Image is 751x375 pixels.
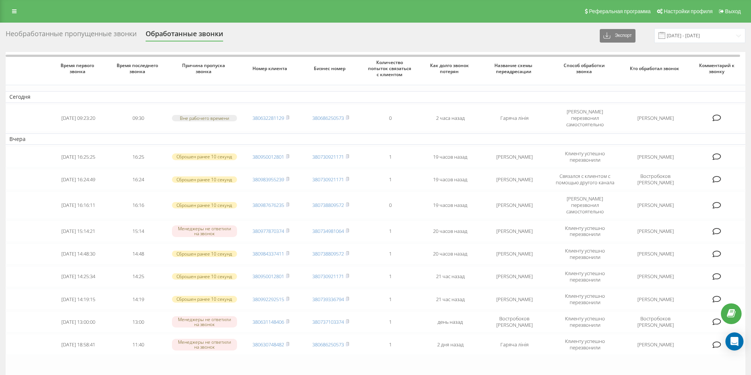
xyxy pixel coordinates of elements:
[108,104,168,132] td: 09:30
[621,243,690,265] td: [PERSON_NAME]
[55,63,102,74] span: Время первого звонка
[312,153,344,160] a: 380730921171
[621,334,690,355] td: [PERSON_NAME]
[600,29,635,43] button: Экспорт
[172,115,237,121] div: Вне рабочего времени
[696,63,739,74] span: Комментарий к звонку
[487,63,542,74] span: Название схемы переадресации
[49,191,108,219] td: [DATE] 16:16:11
[549,104,621,132] td: [PERSON_NAME] перезвонил самостоятельно
[420,334,480,355] td: 2 дня назад
[49,220,108,242] td: [DATE] 15:14:21
[247,66,294,72] span: Номер клиента
[420,191,480,219] td: 19 часов назад
[108,146,168,167] td: 16:25
[252,296,284,303] a: 380992292515
[49,169,108,190] td: [DATE] 16:24:49
[172,153,237,160] div: Сброшен ранее 10 секунд
[725,8,741,14] span: Выход
[6,133,745,145] td: Вчера
[549,191,621,219] td: [PERSON_NAME] перезвонил самостоятельно
[621,146,690,167] td: [PERSON_NAME]
[420,266,480,287] td: 21 час назад
[589,8,651,14] span: Реферальная программа
[480,191,549,219] td: [PERSON_NAME]
[549,289,621,310] td: Клиенту успешно перезвонили
[252,273,284,280] a: 380950012801
[6,91,745,103] td: Сегодня
[252,176,284,183] a: 380983955239
[480,266,549,287] td: [PERSON_NAME]
[360,243,420,265] td: 1
[252,202,284,208] a: 380987676235
[621,191,690,219] td: [PERSON_NAME]
[360,220,420,242] td: 1
[49,266,108,287] td: [DATE] 14:25:34
[108,266,168,287] td: 14:25
[115,63,162,74] span: Время последнего звонка
[108,220,168,242] td: 15:14
[175,63,234,74] span: Причина пропуска звонка
[367,60,414,77] span: Количество попыток связаться с клиентом
[172,273,237,280] div: Сброшен ранее 10 секунд
[172,316,237,328] div: Менеджеры не ответили на звонок
[108,243,168,265] td: 14:48
[420,146,480,167] td: 19 часов назад
[312,176,344,183] a: 380730921171
[312,228,344,234] a: 380734981064
[621,104,690,132] td: [PERSON_NAME]
[108,289,168,310] td: 14:19
[49,311,108,332] td: [DATE] 13:00:00
[312,341,344,348] a: 380686250573
[360,169,420,190] td: 1
[725,332,743,351] div: Open Intercom Messenger
[108,191,168,219] td: 16:16
[480,334,549,355] td: Гаряча лінія
[549,220,621,242] td: Клиенту успешно перезвонили
[420,220,480,242] td: 20 часов назад
[420,289,480,310] td: 21 час назад
[664,8,713,14] span: Настройки профиля
[6,30,137,41] div: Необработанные пропущенные звонки
[360,334,420,355] td: 1
[480,220,549,242] td: [PERSON_NAME]
[312,296,344,303] a: 380739336794
[621,266,690,287] td: [PERSON_NAME]
[420,104,480,132] td: 2 часа назад
[480,289,549,310] td: [PERSON_NAME]
[621,169,690,190] td: Востробоков [PERSON_NAME]
[252,318,284,325] a: 380631148406
[480,104,549,132] td: Гаряча лінія
[172,202,237,208] div: Сброшен ранее 10 секунд
[621,289,690,310] td: [PERSON_NAME]
[480,243,549,265] td: [PERSON_NAME]
[49,334,108,355] td: [DATE] 18:58:41
[480,146,549,167] td: [PERSON_NAME]
[480,169,549,190] td: [PERSON_NAME]
[108,169,168,190] td: 16:24
[549,311,621,332] td: Клиенту успешно перезвонили
[49,243,108,265] td: [DATE] 14:48:30
[480,311,549,332] td: Востробоков [PERSON_NAME]
[360,191,420,219] td: 0
[172,296,237,302] div: Сброшен ранее 10 секунд
[252,115,284,121] a: 380632281129
[549,266,621,287] td: Клиенту успешно перезвонили
[172,176,237,183] div: Сброшен ранее 10 секунд
[252,228,284,234] a: 380977870374
[360,266,420,287] td: 1
[556,63,614,74] span: Способ обработки звонка
[312,250,344,257] a: 380738809572
[49,146,108,167] td: [DATE] 16:25:25
[549,146,621,167] td: Клиенту успешно перезвонили
[172,225,237,237] div: Менеджеры не ответили на звонок
[420,169,480,190] td: 19 часов назад
[621,220,690,242] td: [PERSON_NAME]
[556,173,614,186] span: Связался с клиентом с помощью другого канала
[628,66,683,72] span: Кто обработал звонок
[312,202,344,208] a: 380738809572
[49,289,108,310] td: [DATE] 14:19:15
[549,334,621,355] td: Клиенту успешно перезвонили
[252,250,284,257] a: 380984337411
[252,341,284,348] a: 380630748482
